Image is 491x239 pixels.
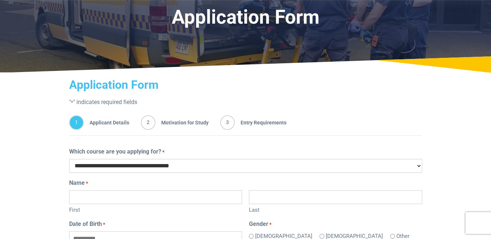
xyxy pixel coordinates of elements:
label: First [69,204,242,214]
h1: Application Form [65,6,427,29]
label: Which course are you applying for? [69,147,165,156]
span: 1 [69,115,84,130]
span: 2 [141,115,155,130]
label: Date of Birth [69,220,105,228]
legend: Gender [249,220,422,228]
span: 3 [220,115,235,130]
label: Last [249,204,422,214]
span: Entry Requirements [235,115,286,130]
p: " " indicates required fields [69,98,422,107]
span: Motivation for Study [155,115,209,130]
h2: Application Form [69,78,422,92]
legend: Name [69,179,422,187]
span: Applicant Details [84,115,129,130]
